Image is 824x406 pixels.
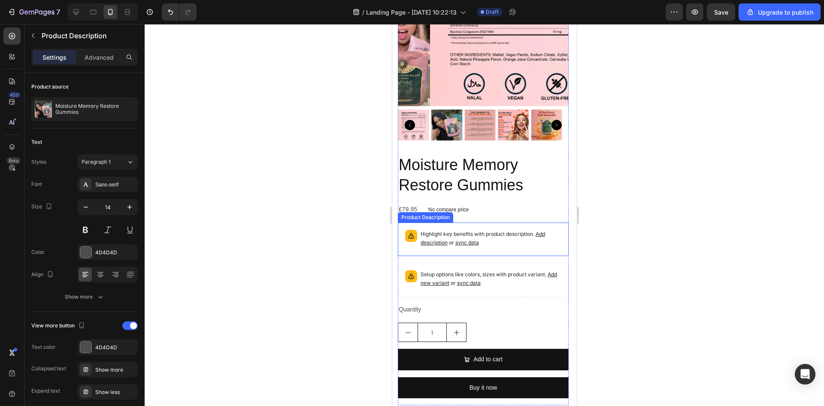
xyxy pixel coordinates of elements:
button: Show more [31,289,138,305]
p: Product Description [42,31,134,41]
div: 4D4D4D [95,249,136,256]
p: Moisture Memory Restore Gummies [55,103,134,115]
div: Product source [31,83,69,91]
div: 4D4D4D [95,344,136,351]
span: Paragraph 1 [82,158,111,166]
div: 450 [8,92,21,98]
button: 7 [3,3,64,21]
div: Show more [95,366,136,374]
p: Settings [42,53,67,62]
iframe: Design area [392,24,577,406]
div: Open Intercom Messenger [795,364,815,385]
button: Paragraph 1 [78,154,138,170]
span: Draft [486,8,499,16]
div: Show less [95,388,136,396]
button: Upgrade to publish [739,3,821,21]
img: product feature img [35,101,52,118]
span: Save [714,9,728,16]
p: Advanced [85,53,114,62]
div: Styles [31,158,46,166]
div: Collapsed text [31,365,66,372]
div: Color [31,248,45,256]
div: Beta [6,157,21,164]
div: Align [31,269,55,281]
div: Expand text [31,387,60,395]
div: Upgrade to publish [746,8,813,17]
div: Sans-serif [95,181,136,189]
button: Save [707,3,735,21]
div: Text [31,138,42,146]
p: 7 [56,7,60,17]
span: / [362,8,364,17]
div: View more button [31,320,87,332]
span: Landing Page - [DATE] 10:22:13 [366,8,457,17]
div: Size [31,201,54,213]
div: Font [31,180,42,188]
div: Show more [65,293,105,301]
div: Text color [31,343,56,351]
div: Undo/Redo [162,3,197,21]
